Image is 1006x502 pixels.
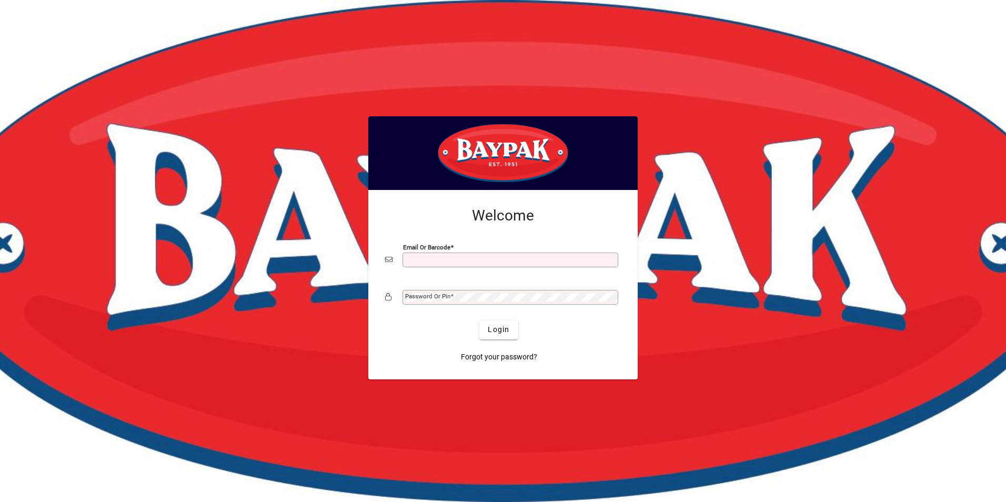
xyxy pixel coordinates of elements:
mat-label: Email or Barcode [403,243,450,250]
a: Forgot your password? [457,348,541,367]
span: Login [488,324,509,335]
span: Forgot your password? [461,352,537,363]
button: Login [479,320,518,339]
mat-label: Password or Pin [405,293,450,300]
h2: Welcome [385,207,621,225]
